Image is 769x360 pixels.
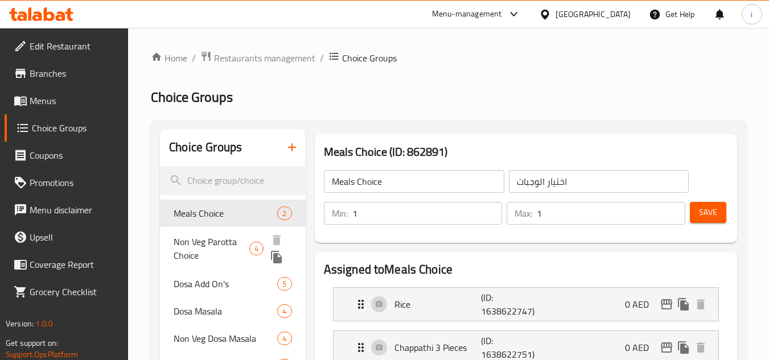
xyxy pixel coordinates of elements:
a: Upsell [5,224,129,251]
button: delete [692,296,709,313]
span: Non Veg Dosa Masala [174,332,277,345]
span: 4 [278,333,291,344]
button: duplicate [675,296,692,313]
span: 1.0.0 [35,316,53,331]
button: duplicate [268,249,285,266]
span: Meals Choice [174,206,277,220]
div: Choices [249,242,264,255]
button: Save [690,202,726,223]
div: Dosa Masala4 [160,297,305,325]
span: Upsell [30,230,120,244]
span: Choice Groups [342,51,397,65]
button: edit [658,339,675,356]
div: Expand [334,288,718,321]
span: 4 [278,306,291,317]
div: Choices [277,206,291,220]
button: edit [658,296,675,313]
span: Choice Groups [151,84,233,110]
span: Edit Restaurant [30,39,120,53]
span: Dosa Masala [174,304,277,318]
p: 0 AED [625,341,658,354]
input: search [160,166,305,195]
div: Non Veg Dosa Masala4 [160,325,305,352]
span: Non Veg Parotta Choice [174,235,249,262]
span: Coupons [30,148,120,162]
span: Grocery Checklist [30,285,120,299]
li: / [320,51,324,65]
a: Promotions [5,169,129,196]
a: Branches [5,60,129,87]
span: Branches [30,67,120,80]
a: Coupons [5,142,129,169]
div: Non Veg Parotta Choice4deleteduplicate [160,227,305,270]
p: Max: [515,206,532,220]
nav: breadcrumb [151,51,746,65]
p: Min: [332,206,348,220]
span: Get support on: [6,336,58,350]
a: Menus [5,87,129,114]
a: Coverage Report [5,251,129,278]
a: Grocery Checklist [5,278,129,305]
span: i [751,8,752,20]
div: Choices [277,304,291,318]
h2: Choice Groups [169,139,242,156]
span: 2 [278,208,291,219]
a: Edit Restaurant [5,32,129,60]
li: Expand [324,283,728,326]
h3: Meals Choice (ID: 862891) [324,143,728,161]
div: [GEOGRAPHIC_DATA] [556,8,631,20]
span: 4 [250,243,263,254]
li: / [192,51,196,65]
p: Rice [394,297,482,311]
span: Choice Groups [32,121,120,135]
div: Choices [277,277,291,291]
div: Choices [277,332,291,345]
div: Meals Choice2 [160,200,305,227]
span: Save [699,205,717,220]
span: Menus [30,94,120,107]
span: Coverage Report [30,258,120,271]
h2: Assigned to Meals Choice [324,261,728,278]
p: (ID: 1638622747) [481,291,539,318]
p: 0 AED [625,297,658,311]
button: delete [692,339,709,356]
span: Menu disclaimer [30,203,120,217]
p: Chappathi 3 Pieces [394,341,482,354]
span: Version: [6,316,34,331]
div: Dosa Add On's5 [160,270,305,297]
a: Choice Groups [5,114,129,142]
div: Menu-management [432,7,502,21]
span: Restaurants management [214,51,315,65]
button: delete [268,231,285,249]
a: Menu disclaimer [5,196,129,224]
span: Dosa Add On's [174,277,277,291]
span: 5 [278,279,291,289]
span: Promotions [30,176,120,189]
a: Restaurants management [200,51,315,65]
a: Home [151,51,187,65]
button: duplicate [675,339,692,356]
